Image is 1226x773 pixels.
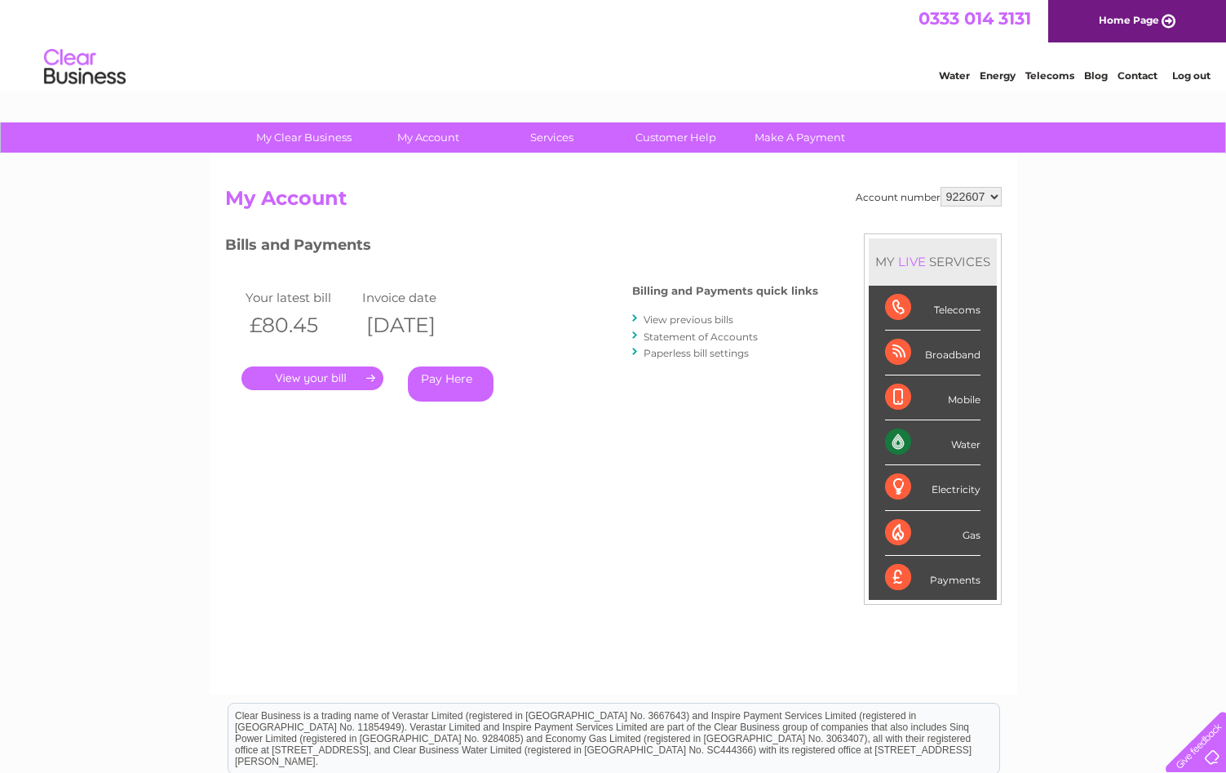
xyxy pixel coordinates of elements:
[1172,69,1211,82] a: Log out
[885,511,980,556] div: Gas
[358,287,476,309] td: Invoice date
[644,313,733,326] a: View previous bills
[361,122,495,153] a: My Account
[885,331,980,375] div: Broadband
[485,122,619,153] a: Services
[1118,69,1157,82] a: Contact
[885,465,980,510] div: Electricity
[918,8,1031,29] a: 0333 014 3131
[980,69,1016,82] a: Energy
[237,122,371,153] a: My Clear Business
[225,187,1002,218] h2: My Account
[225,233,818,262] h3: Bills and Payments
[939,69,970,82] a: Water
[43,42,126,92] img: logo.png
[644,347,749,359] a: Paperless bill settings
[609,122,743,153] a: Customer Help
[885,286,980,331] div: Telecoms
[632,285,818,297] h4: Billing and Payments quick links
[358,309,476,342] th: [DATE]
[733,122,867,153] a: Make A Payment
[856,187,1002,207] div: Account number
[1084,69,1108,82] a: Blog
[644,331,758,343] a: Statement of Accounts
[241,309,359,342] th: £80.45
[885,556,980,600] div: Payments
[885,420,980,465] div: Water
[408,367,493,402] a: Pay Here
[895,254,929,269] div: LIVE
[869,238,997,285] div: MY SERVICES
[241,367,383,390] a: .
[228,9,999,79] div: Clear Business is a trading name of Verastar Limited (registered in [GEOGRAPHIC_DATA] No. 3667643...
[241,287,359,309] td: Your latest bill
[1025,69,1074,82] a: Telecoms
[885,375,980,420] div: Mobile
